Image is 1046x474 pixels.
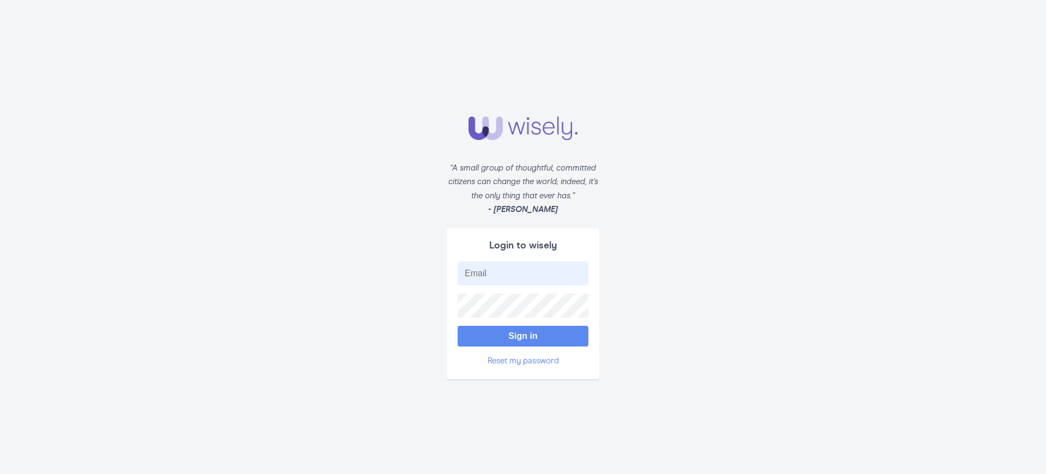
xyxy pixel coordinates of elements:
[488,205,558,214] strong: - [PERSON_NAME]
[469,117,577,140] img: Wisely logo
[488,357,559,366] a: Reset my password
[458,326,588,347] button: Sign in
[458,262,588,285] input: Email
[447,162,599,228] div: “A small group of thoughtful, committed citizens can change the world; indeed, it’s the only thin...
[458,239,588,253] div: Login to wisely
